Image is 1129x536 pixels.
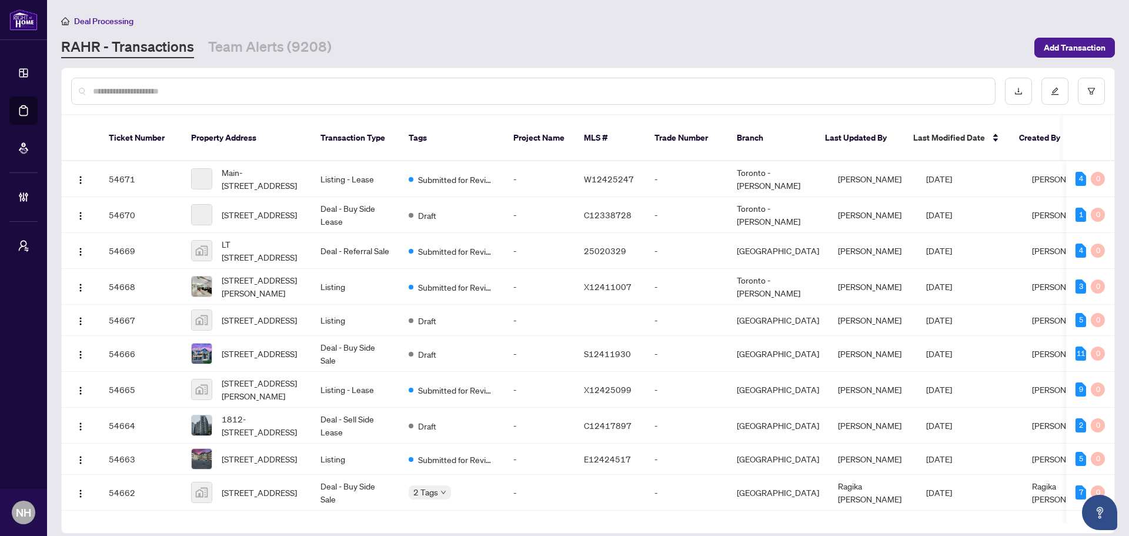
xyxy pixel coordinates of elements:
[222,347,297,360] span: [STREET_ADDRESS]
[16,504,31,521] span: NH
[926,209,952,220] span: [DATE]
[504,161,574,197] td: -
[99,115,182,161] th: Ticket Number
[99,305,182,336] td: 54667
[9,9,38,31] img: logo
[311,269,399,305] td: Listing
[222,238,302,264] span: LT [STREET_ADDRESS]
[829,336,917,372] td: [PERSON_NAME]
[645,475,727,511] td: -
[76,317,85,326] img: Logo
[418,245,495,258] span: Submitted for Review
[222,166,302,192] span: Main-[STREET_ADDRESS]
[926,487,952,498] span: [DATE]
[584,245,626,256] span: 25020329
[76,247,85,257] img: Logo
[99,161,182,197] td: 54671
[504,444,574,475] td: -
[222,377,302,402] span: [STREET_ADDRESS][PERSON_NAME]
[182,115,311,161] th: Property Address
[1010,115,1083,161] th: Created By
[418,384,495,397] span: Submitted for Review
[440,490,446,495] span: down
[816,115,904,161] th: Last Updated By
[1087,87,1095,95] span: filter
[1032,174,1095,184] span: [PERSON_NAME]
[71,380,90,399] button: Logo
[418,348,436,361] span: Draft
[1078,78,1105,105] button: filter
[829,372,917,408] td: [PERSON_NAME]
[192,344,212,364] img: thumbnail-img
[645,161,727,197] td: -
[76,386,85,395] img: Logo
[99,475,182,511] td: 54662
[926,281,952,292] span: [DATE]
[1091,485,1105,500] div: 0
[1032,420,1095,431] span: [PERSON_NAME]
[222,486,297,499] span: [STREET_ADDRESS]
[222,412,302,438] span: 1812-[STREET_ADDRESS]
[504,197,574,233] td: -
[418,420,436,432] span: Draft
[1075,172,1086,186] div: 4
[74,16,133,26] span: Deal Processing
[76,211,85,221] img: Logo
[1091,313,1105,327] div: 0
[1032,281,1095,292] span: [PERSON_NAME]
[18,240,29,252] span: user-switch
[727,115,816,161] th: Branch
[584,420,632,431] span: C12417897
[192,379,212,399] img: thumbnail-img
[1075,418,1086,432] div: 2
[829,197,917,233] td: [PERSON_NAME]
[99,233,182,269] td: 54669
[1032,481,1095,504] span: Ragika [PERSON_NAME]
[645,305,727,336] td: -
[727,336,829,372] td: [GEOGRAPHIC_DATA]
[1091,347,1105,361] div: 0
[71,205,90,224] button: Logo
[99,408,182,444] td: 54664
[645,408,727,444] td: -
[829,161,917,197] td: [PERSON_NAME]
[727,161,829,197] td: Toronto - [PERSON_NAME]
[71,311,90,329] button: Logo
[926,420,952,431] span: [DATE]
[1091,418,1105,432] div: 0
[418,281,495,294] span: Submitted for Review
[727,305,829,336] td: [GEOGRAPHIC_DATA]
[574,115,645,161] th: MLS #
[829,233,917,269] td: [PERSON_NAME]
[71,416,90,435] button: Logo
[222,452,297,465] span: [STREET_ADDRESS]
[192,277,212,297] img: thumbnail-img
[311,197,399,233] td: Deal - Buy Side Lease
[311,115,399,161] th: Transaction Type
[1075,313,1086,327] div: 5
[1005,78,1032,105] button: download
[727,475,829,511] td: [GEOGRAPHIC_DATA]
[645,115,727,161] th: Trade Number
[727,408,829,444] td: [GEOGRAPHIC_DATA]
[913,131,985,144] span: Last Modified Date
[311,305,399,336] td: Listing
[504,115,574,161] th: Project Name
[645,336,727,372] td: -
[645,269,727,305] td: -
[727,269,829,305] td: Toronto - [PERSON_NAME]
[99,269,182,305] td: 54668
[1075,485,1086,500] div: 7
[504,475,574,511] td: -
[61,17,69,25] span: home
[926,348,952,359] span: [DATE]
[192,415,212,435] img: thumbnail-img
[71,344,90,363] button: Logo
[829,475,917,511] td: Ragika [PERSON_NAME]
[1051,87,1059,95] span: edit
[1032,348,1095,359] span: [PERSON_NAME]
[76,422,85,431] img: Logo
[1091,244,1105,258] div: 0
[504,336,574,372] td: -
[1032,454,1095,464] span: [PERSON_NAME]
